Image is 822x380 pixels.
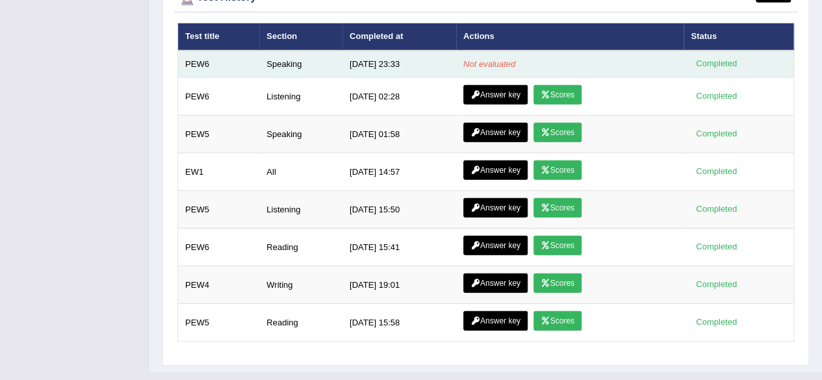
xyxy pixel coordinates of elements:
td: PEW5 [178,116,260,153]
em: Not evaluated [463,59,515,69]
td: [DATE] 14:57 [342,153,456,191]
td: PEW4 [178,266,260,304]
a: Answer key [463,273,528,293]
td: PEW6 [178,78,260,116]
th: Status [684,23,793,51]
a: Scores [533,198,582,218]
a: Answer key [463,160,528,180]
div: Completed [691,278,741,292]
div: Completed [691,127,741,141]
div: Completed [691,316,741,329]
td: PEW6 [178,51,260,78]
td: Reading [259,229,342,266]
a: Scores [533,160,582,180]
a: Answer key [463,311,528,331]
a: Scores [533,311,582,331]
td: PEW5 [178,304,260,342]
td: Listening [259,78,342,116]
td: [DATE] 01:58 [342,116,456,153]
a: Scores [533,123,582,142]
td: Writing [259,266,342,304]
div: Completed [691,90,741,103]
div: Completed [691,203,741,216]
td: EW1 [178,153,260,191]
td: Listening [259,191,342,229]
div: Completed [691,165,741,179]
a: Answer key [463,123,528,142]
a: Answer key [463,85,528,105]
a: Scores [533,236,582,255]
a: Answer key [463,236,528,255]
a: Scores [533,85,582,105]
td: Speaking [259,51,342,78]
div: Completed [691,240,741,254]
th: Test title [178,23,260,51]
td: [DATE] 02:28 [342,78,456,116]
div: Completed [691,57,741,71]
td: All [259,153,342,191]
td: PEW6 [178,229,260,266]
th: Actions [456,23,684,51]
td: [DATE] 19:01 [342,266,456,304]
td: PEW5 [178,191,260,229]
td: [DATE] 23:33 [342,51,456,78]
a: Answer key [463,198,528,218]
td: Speaking [259,116,342,153]
td: [DATE] 15:50 [342,191,456,229]
td: [DATE] 15:58 [342,304,456,342]
td: [DATE] 15:41 [342,229,456,266]
td: Reading [259,304,342,342]
th: Section [259,23,342,51]
a: Scores [533,273,582,293]
th: Completed at [342,23,456,51]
